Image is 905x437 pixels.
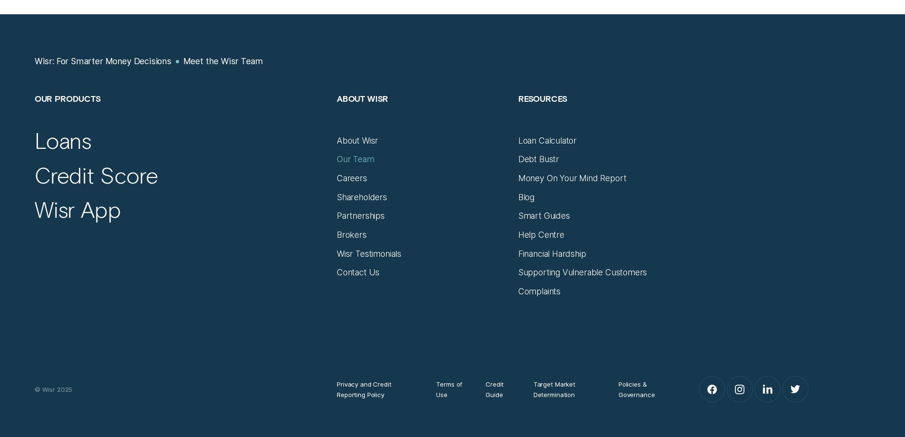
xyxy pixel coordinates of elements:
a: Terms of Use [436,379,467,400]
h2: Our Products [35,93,326,136]
a: About Wisr [337,136,378,146]
a: Contact Us [337,267,380,278]
a: Brokers [337,230,367,240]
a: Facebook [700,377,725,402]
a: Money On Your Mind Report [518,173,627,184]
a: Loans [35,126,92,154]
a: Credit Guide [486,379,514,400]
a: Wisr Testimonials [337,249,401,259]
a: Policies & Governance [619,379,670,400]
a: Shareholders [337,192,387,203]
a: Blog [518,192,534,203]
a: Supporting Vulnerable Customers [518,267,648,278]
h2: About Wisr [337,93,508,136]
a: LinkedIn [755,377,780,402]
a: Loan Calculator [518,136,577,146]
a: Privacy and Credit Reporting Policy [337,379,418,400]
a: Help Centre [518,230,564,240]
a: Wisr App [35,195,121,223]
a: Smart Guides [518,211,570,221]
a: Careers [337,173,367,184]
a: Wisr: For Smarter Money Decisions [35,56,171,67]
a: Target Market Determination [533,379,600,400]
div: © Wisr 2025 [29,384,332,395]
a: Meet the Wisr Team [183,56,263,67]
a: Our Team [337,154,374,165]
a: Financial Hardship [518,249,586,259]
a: Debt Bustr [518,154,559,165]
a: Instagram [727,377,753,402]
a: Complaints [518,286,561,297]
a: Partnerships [337,211,385,221]
h2: Resources [518,93,689,136]
a: Credit Score [35,161,158,188]
a: Twitter [783,377,808,402]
